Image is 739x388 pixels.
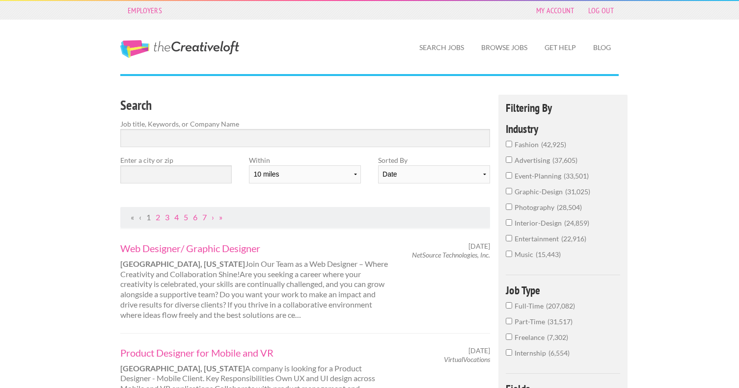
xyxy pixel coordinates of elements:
span: 6,554 [548,349,570,357]
span: 24,859 [564,219,589,227]
a: Search Jobs [411,36,472,59]
input: photography28,504 [506,204,512,210]
h3: Search [120,96,490,115]
a: Last Page, Page 23678 [219,212,222,222]
a: Page 7 [202,212,207,222]
h4: Filtering By [506,102,620,113]
span: 31,517 [547,317,573,326]
input: event-planning33,501 [506,172,512,179]
label: Enter a city or zip [120,155,232,165]
a: My Account [531,3,579,17]
input: music15,443 [506,251,512,257]
input: Internship6,554 [506,349,512,356]
span: Freelance [515,333,547,341]
a: Product Designer for Mobile and VR [120,346,393,359]
input: interior-design24,859 [506,219,512,226]
a: Get Help [537,36,584,59]
input: fashion42,925 [506,141,512,147]
a: Page 6 [193,212,197,222]
span: First Page [131,212,134,222]
span: 31,025 [565,187,590,196]
span: [DATE] [468,346,490,355]
h4: Industry [506,123,620,134]
span: 33,501 [564,172,589,180]
input: Part-Time31,517 [506,318,512,324]
strong: [GEOGRAPHIC_DATA], [US_STATE] [120,363,245,373]
span: Previous Page [139,212,141,222]
input: Search [120,129,490,147]
input: advertising37,605 [506,156,512,163]
input: graphic-design31,025 [506,188,512,194]
a: Employers [123,3,167,17]
label: Sorted By [378,155,490,165]
span: 42,925 [541,140,566,149]
span: [DATE] [468,242,490,251]
span: photography [515,203,557,211]
span: 15,443 [536,250,561,259]
a: Page 4 [174,212,179,222]
em: VirtualVocations [444,355,490,363]
span: event-planning [515,172,564,180]
span: 22,916 [561,234,586,243]
span: Part-Time [515,317,547,326]
a: Web Designer/ Graphic Designer [120,242,393,255]
div: Join Our Team as a Web Designer – Where Creativity and Collaboration Shine!Are you seeking a care... [112,242,402,320]
label: Job title, Keywords, or Company Name [120,119,490,129]
span: advertising [515,156,552,164]
span: entertainment [515,234,561,243]
span: 207,082 [546,302,575,310]
a: Browse Jobs [473,36,535,59]
span: 37,605 [552,156,577,164]
label: Within [249,155,360,165]
select: Sort results by [378,165,490,183]
span: fashion [515,140,541,149]
a: Page 5 [184,212,188,222]
a: Next Page [212,212,214,222]
a: Page 1 [146,212,151,222]
em: NetSource Technologies, Inc. [412,251,490,259]
a: Log Out [583,3,619,17]
span: Full-Time [515,302,546,310]
a: The Creative Loft [120,40,239,58]
a: Blog [585,36,619,59]
span: graphic-design [515,187,565,196]
input: entertainment22,916 [506,235,512,241]
strong: [GEOGRAPHIC_DATA], [US_STATE] [120,259,245,268]
span: 7,302 [547,333,568,341]
input: Freelance7,302 [506,334,512,340]
span: music [515,250,536,259]
span: interior-design [515,219,564,227]
h4: Job Type [506,285,620,296]
a: Page 3 [165,212,169,222]
span: Internship [515,349,548,357]
span: 28,504 [557,203,582,211]
input: Full-Time207,082 [506,302,512,309]
a: Page 2 [156,212,160,222]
